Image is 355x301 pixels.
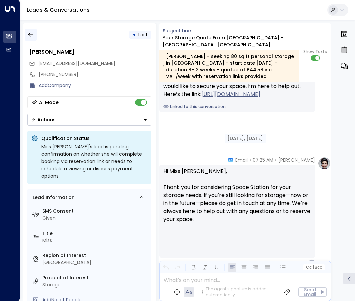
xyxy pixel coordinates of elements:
[249,157,251,163] span: •
[42,230,149,237] label: Title
[39,99,59,106] div: AI Mode
[39,82,151,89] div: AddCompany
[42,252,149,259] label: Region of Interest
[41,143,147,180] div: Miss [PERSON_NAME]'s lead is pending confirmation on whether she will complete booking via reserv...
[27,114,151,126] button: Actions
[42,215,149,222] div: Given
[42,208,149,215] label: SMS Consent
[42,281,149,288] div: Storage
[29,48,151,56] div: [PERSON_NAME]
[133,29,136,41] div: •
[42,237,149,244] div: Miss
[41,135,147,142] p: Qualification Status
[163,34,299,48] div: Your storage quote from [GEOGRAPHIC_DATA] - [GEOGRAPHIC_DATA] [GEOGRAPHIC_DATA]
[39,71,151,78] div: [PHONE_NUMBER]
[163,27,192,34] span: Subject Line:
[312,265,314,270] span: |
[42,259,149,266] div: [GEOGRAPHIC_DATA]
[138,31,148,38] span: Lost
[38,60,115,67] span: carlineoffland@gmail.com
[162,263,170,272] button: Undo
[27,6,90,14] a: Leads & Conversations
[225,134,266,143] div: [DATE], [DATE]
[275,157,277,163] span: •
[318,157,331,170] img: profile-logo.png
[163,53,295,80] div: [PERSON_NAME] - seeking 80 sq ft personal storage in [GEOGRAPHIC_DATA] - start date [DATE] - dura...
[163,104,311,110] a: Linked to this conversation
[31,117,56,123] div: Actions
[30,194,75,201] div: Lead Information
[253,157,273,163] span: 07:25 AM
[27,114,151,126] div: Button group with a nested menu
[235,157,248,163] span: Email
[42,274,149,281] label: Product of Interest
[201,90,260,98] a: [URL][DOMAIN_NAME]
[306,265,322,270] span: Cc Bcc
[163,167,311,231] p: Hi Miss [PERSON_NAME], Thank you for considering Space Station for your storage needs. If you’re ...
[38,60,115,67] span: [EMAIL_ADDRESS][DOMAIN_NAME]
[201,286,279,298] div: The agent signature is added automatically
[173,263,182,272] button: Redo
[278,157,315,163] span: [PERSON_NAME]
[308,259,315,266] div: C
[303,49,327,55] span: Show Texts
[303,264,325,271] button: Cc|Bcc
